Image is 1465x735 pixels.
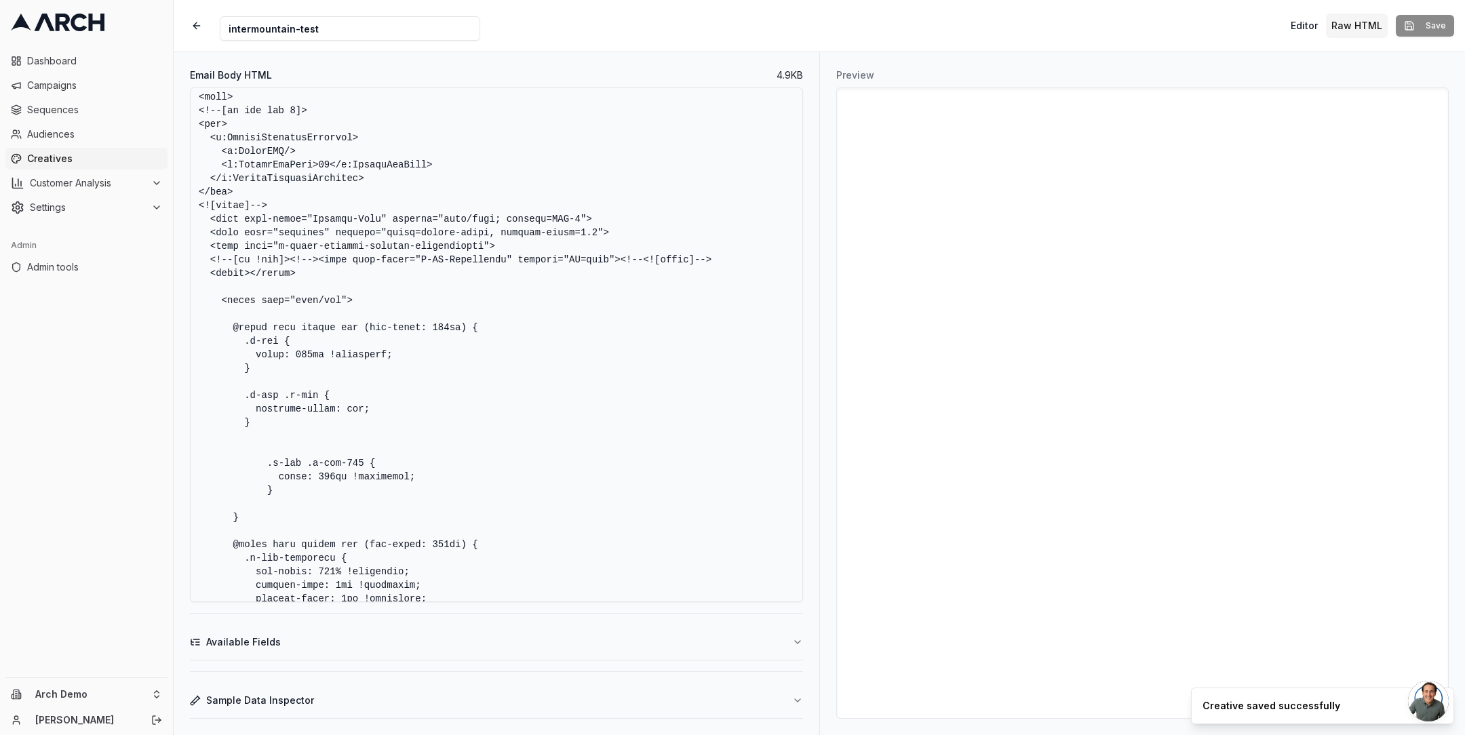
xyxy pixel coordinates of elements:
span: Settings [30,201,146,214]
a: Creatives [5,148,168,170]
input: Internal Creative Name [220,16,480,41]
span: Admin tools [27,260,162,274]
span: Dashboard [27,54,162,68]
span: Arch Demo [35,688,146,700]
button: Toggle editor [1285,14,1323,38]
span: Sequences [27,103,162,117]
a: Dashboard [5,50,168,72]
button: Customer Analysis [5,172,168,194]
iframe: Preview for intermountain-test [837,88,1448,718]
div: Creative saved successfully [1203,699,1340,713]
button: Log out [147,711,166,730]
div: Open chat [1408,681,1449,721]
a: Audiences [5,123,168,145]
span: Creatives [27,152,162,165]
h3: Preview [836,68,1449,82]
span: Sample Data Inspector [206,694,314,707]
a: [PERSON_NAME] [35,713,136,727]
button: Toggle custom HTML [1326,14,1388,38]
span: Available Fields [206,635,281,649]
label: Email Body HTML [190,71,272,80]
span: Campaigns [27,79,162,92]
button: Sample Data Inspector [190,683,803,718]
a: Sequences [5,99,168,121]
span: Customer Analysis [30,176,146,190]
span: Audiences [27,127,162,141]
a: Admin tools [5,256,168,278]
button: Arch Demo [5,683,168,705]
span: 4.9 KB [777,68,803,82]
button: Available Fields [190,624,803,660]
div: Admin [5,235,168,256]
button: Settings [5,197,168,218]
textarea: <!LOREMIP DOLO SITAME "-//C8A//ELI SEDDO 0.5 Eiusmodtempo //IN" "utla://etd.m7.ali/EN/admin0/VEN/... [190,87,803,602]
a: Campaigns [5,75,168,96]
